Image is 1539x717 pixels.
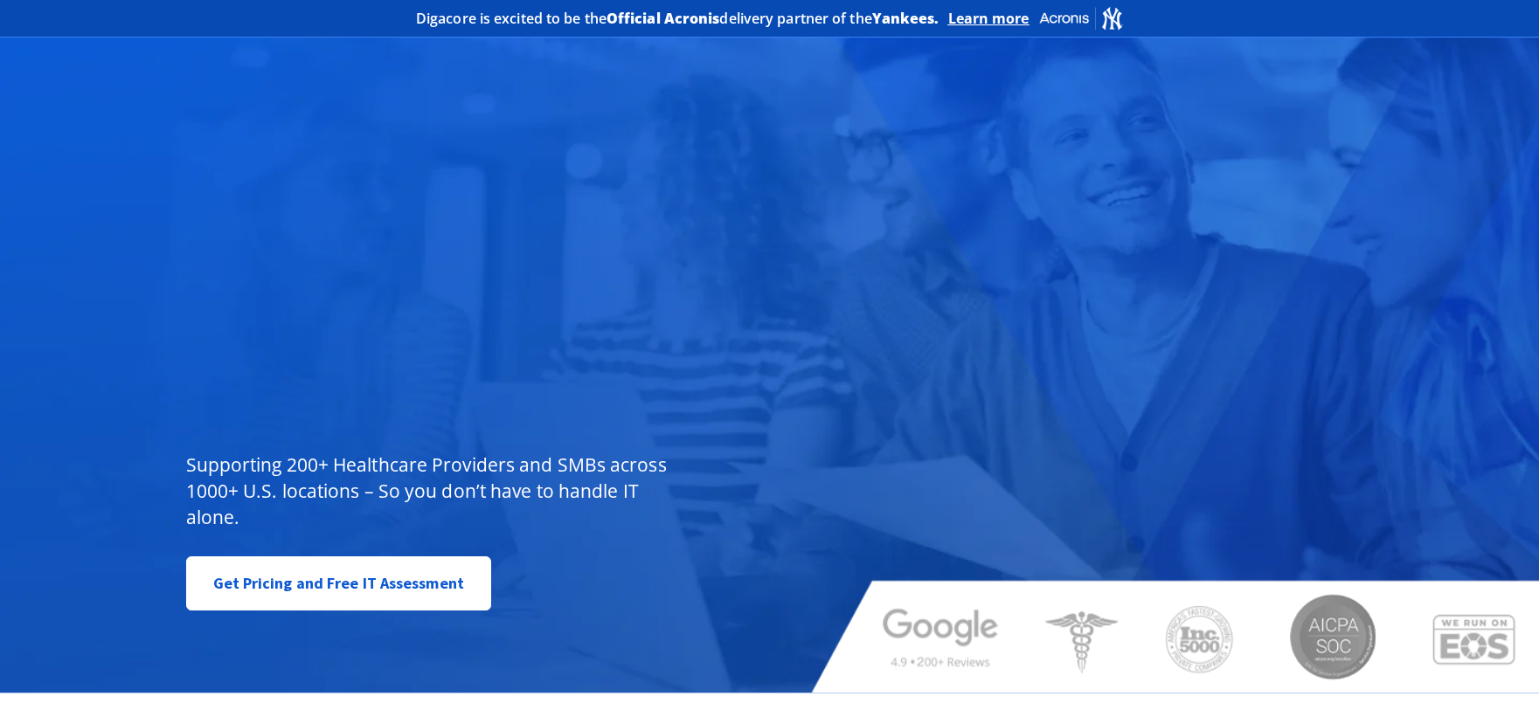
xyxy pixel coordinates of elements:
[948,10,1029,27] a: Learn more
[213,566,464,601] span: Get Pricing and Free IT Assessment
[186,452,675,530] p: Supporting 200+ Healthcare Providers and SMBs across 1000+ U.S. locations – So you don’t have to ...
[607,9,720,28] b: Official Acronis
[1038,5,1124,31] img: Acronis
[416,11,939,25] h2: Digacore is excited to be the delivery partner of the
[186,556,491,610] a: Get Pricing and Free IT Assessment
[872,9,939,28] b: Yankees.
